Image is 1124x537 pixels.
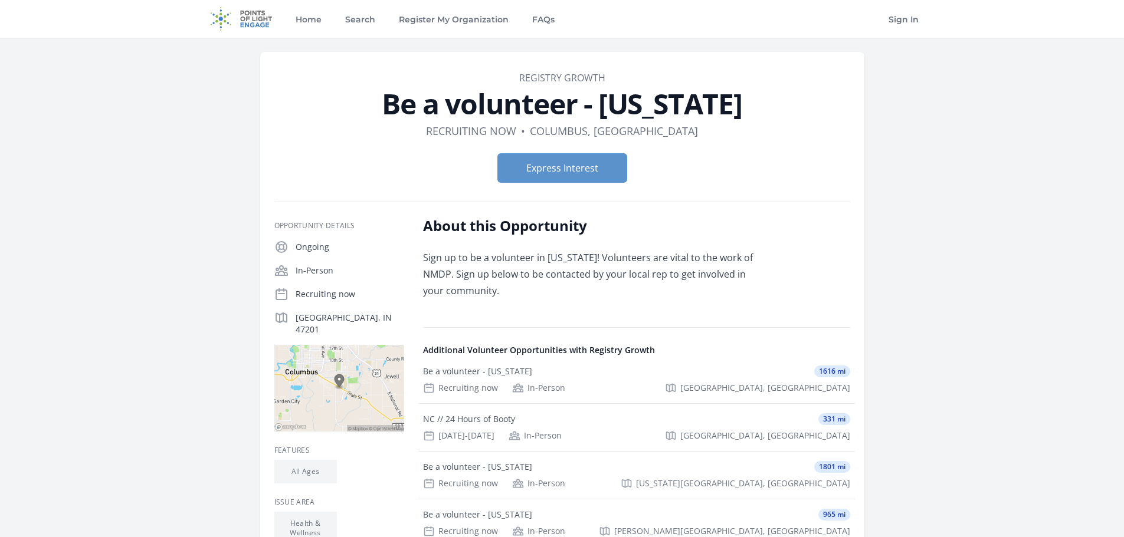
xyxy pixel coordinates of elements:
[512,525,565,537] div: In-Person
[423,249,768,315] p: Sign up to be a volunteer in [US_STATE]! Volunteers are vital to the work of NMDP. Sign up below ...
[296,265,404,276] p: In-Person
[614,525,850,537] span: [PERSON_NAME][GEOGRAPHIC_DATA], [GEOGRAPHIC_DATA]
[274,221,404,230] h3: Opportunity Details
[636,477,850,489] span: [US_STATE][GEOGRAPHIC_DATA], [GEOGRAPHIC_DATA]
[274,460,337,483] li: All Ages
[418,404,855,451] a: NC // 24 Hours of Booty 331 mi [DATE]-[DATE] In-Person [GEOGRAPHIC_DATA], [GEOGRAPHIC_DATA]
[274,446,404,455] h3: Features
[423,461,532,473] div: Be a volunteer - [US_STATE]
[814,461,850,473] span: 1801 mi
[814,365,850,377] span: 1616 mi
[497,153,627,183] button: Express Interest
[418,356,855,403] a: Be a volunteer - [US_STATE] 1616 mi Recruiting now In-Person [GEOGRAPHIC_DATA], [GEOGRAPHIC_DATA]
[680,430,850,442] span: [GEOGRAPHIC_DATA], [GEOGRAPHIC_DATA]
[521,123,525,139] div: •
[426,123,516,139] dd: Recruiting now
[423,216,768,235] h2: About this Opportunity
[296,241,404,253] p: Ongoing
[818,509,850,520] span: 965 mi
[423,430,494,442] div: [DATE]-[DATE]
[296,312,404,335] p: [GEOGRAPHIC_DATA], IN 47201
[512,382,565,394] div: In-Person
[418,452,855,499] a: Be a volunteer - [US_STATE] 1801 mi Recruiting now In-Person [US_STATE][GEOGRAPHIC_DATA], [GEOGRA...
[423,365,532,377] div: Be a volunteer - [US_STATE]
[818,413,850,425] span: 331 mi
[423,509,532,520] div: Be a volunteer - [US_STATE]
[274,498,404,507] h3: Issue area
[423,382,498,394] div: Recruiting now
[423,344,850,356] h4: Additional Volunteer Opportunities with Registry Growth
[423,525,498,537] div: Recruiting now
[423,477,498,489] div: Recruiting now
[423,413,515,425] div: NC // 24 Hours of Booty
[530,123,698,139] dd: Columbus, [GEOGRAPHIC_DATA]
[274,90,850,118] h1: Be a volunteer - [US_STATE]
[680,382,850,394] span: [GEOGRAPHIC_DATA], [GEOGRAPHIC_DATA]
[509,430,562,442] div: In-Person
[274,345,404,431] img: Map
[296,288,404,300] p: Recruiting now
[512,477,565,489] div: In-Person
[519,71,605,84] a: Registry Growth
